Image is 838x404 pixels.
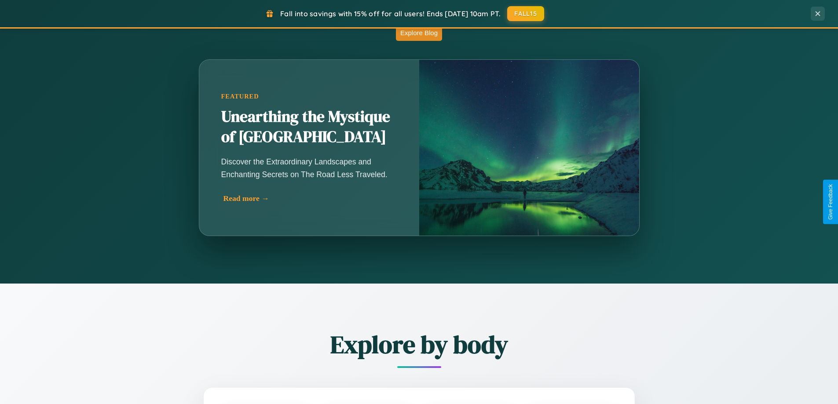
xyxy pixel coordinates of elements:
[827,184,834,220] div: Give Feedback
[155,328,683,361] h2: Explore by body
[396,25,442,41] button: Explore Blog
[221,156,397,180] p: Discover the Extraordinary Landscapes and Enchanting Secrets on The Road Less Traveled.
[223,194,399,203] div: Read more →
[507,6,544,21] button: FALL15
[221,93,397,100] div: Featured
[280,9,501,18] span: Fall into savings with 15% off for all users! Ends [DATE] 10am PT.
[221,107,397,147] h2: Unearthing the Mystique of [GEOGRAPHIC_DATA]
